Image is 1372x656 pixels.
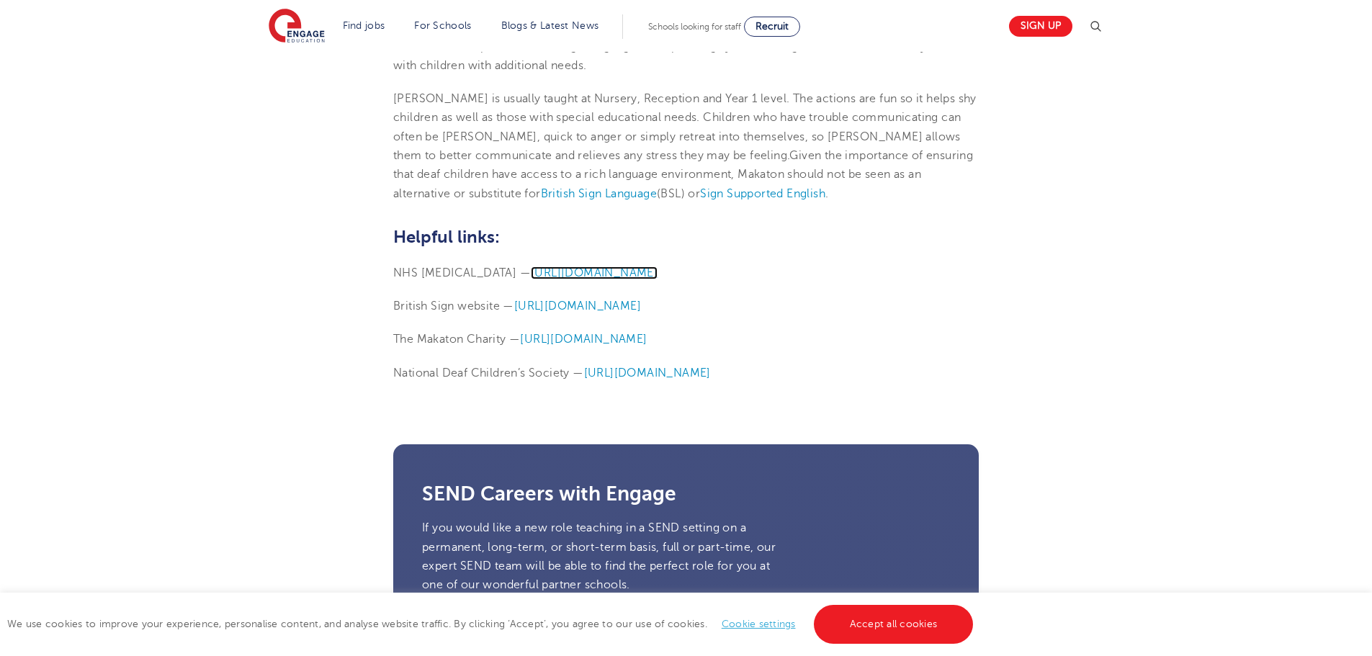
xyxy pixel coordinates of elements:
span: Schools looking for staff [648,22,741,32]
a: [URL][DOMAIN_NAME] [520,333,647,346]
span: British Sign website — [393,300,514,313]
a: [URL][DOMAIN_NAME] [584,367,711,379]
a: For Schools [414,20,471,31]
a: [URL][DOMAIN_NAME] [514,300,641,313]
a: [URL][DOMAIN_NAME] [531,266,658,279]
a: Makaton [393,40,440,53]
h3: SEND Careers with Engage [422,484,950,504]
span: We use cookies to improve your experience, personalise content, and analyse website traffic. By c... [7,619,977,629]
span: NHS [MEDICAL_DATA] — [393,266,531,279]
span: National Deaf Children’s Society — [393,367,584,379]
p: If you would like a new role teaching in a SEND setting on a permanent, long-term, or short-term ... [422,518,781,594]
a: Blogs & Latest News [501,20,599,31]
a: British Sign Language [541,187,657,200]
span: [PERSON_NAME] is usually taught at Nursery, Reception and Year 1 level. The actions are fun so it... [393,92,977,162]
span: Given the importance of ensuring that deaf children have access to a rich language environment, M... [393,149,973,200]
a: Sign Supported English [700,187,825,200]
a: Accept all cookies [814,605,974,644]
span: The Makaton Charity — [393,333,520,346]
span: Helpful links: [393,227,500,247]
span: (BSL) or [657,187,700,200]
img: Engage Education [269,9,325,45]
a: Find jobs [343,20,385,31]
a: Recruit [744,17,800,37]
span: . [825,187,828,200]
a: Cookie settings [722,619,796,629]
span: Recruit [756,21,789,32]
span: is a simplified form of sign language, incorporating symbols and gestures, and is normally used w... [393,40,956,72]
a: Sign up [1009,16,1072,37]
